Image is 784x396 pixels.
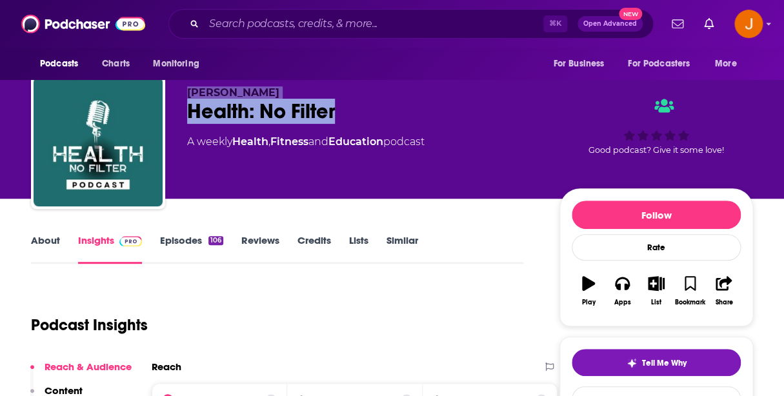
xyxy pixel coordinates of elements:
a: Health [232,135,268,148]
div: Search podcasts, credits, & more... [168,9,654,39]
button: open menu [144,52,216,76]
div: List [651,299,661,306]
span: For Business [553,55,604,73]
img: User Profile [734,10,763,38]
p: Reach & Audience [45,361,132,373]
a: Lists [348,234,368,264]
span: More [715,55,737,73]
div: 106 [208,236,223,245]
button: open menu [544,52,620,76]
a: Charts [94,52,137,76]
img: tell me why sparkle [627,358,637,368]
a: Fitness [270,135,308,148]
img: Health: No Filter [34,77,163,206]
span: For Podcasters [628,55,690,73]
div: Apps [614,299,631,306]
a: InsightsPodchaser Pro [78,234,142,264]
button: Play [572,268,605,314]
button: Bookmark [673,268,707,314]
div: Share [715,299,732,306]
a: Credits [297,234,330,264]
span: Open Advanced [583,21,637,27]
h2: Reach [152,361,181,373]
button: Share [707,268,741,314]
span: Monitoring [153,55,199,73]
button: open menu [31,52,95,76]
div: Bookmark [675,299,705,306]
div: A weekly podcast [187,134,425,150]
span: ⌘ K [543,15,567,32]
span: Logged in as justine87181 [734,10,763,38]
a: Episodes106 [160,234,223,264]
div: Play [582,299,596,306]
div: Good podcast? Give it some love! [559,86,753,166]
span: Charts [102,55,130,73]
img: Podchaser - Follow, Share and Rate Podcasts [21,12,145,36]
h1: Podcast Insights [31,315,148,335]
a: Reviews [241,234,279,264]
a: Similar [386,234,417,264]
span: , [268,135,270,148]
button: tell me why sparkleTell Me Why [572,349,741,376]
a: Education [328,135,383,148]
button: Reach & Audience [30,361,132,384]
span: [PERSON_NAME] [187,86,279,99]
span: Tell Me Why [642,358,687,368]
span: New [619,8,642,20]
a: Show notifications dropdown [699,13,719,35]
img: Podchaser Pro [119,236,142,246]
div: Rate [572,234,741,261]
input: Search podcasts, credits, & more... [204,14,543,34]
a: About [31,234,60,264]
button: List [639,268,673,314]
button: open menu [706,52,753,76]
span: and [308,135,328,148]
span: Good podcast? Give it some love! [588,145,724,155]
button: Show profile menu [734,10,763,38]
button: Open AdvancedNew [578,16,643,32]
button: Follow [572,201,741,229]
a: Show notifications dropdown [667,13,689,35]
span: Podcasts [40,55,78,73]
button: open menu [619,52,709,76]
button: Apps [605,268,639,314]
